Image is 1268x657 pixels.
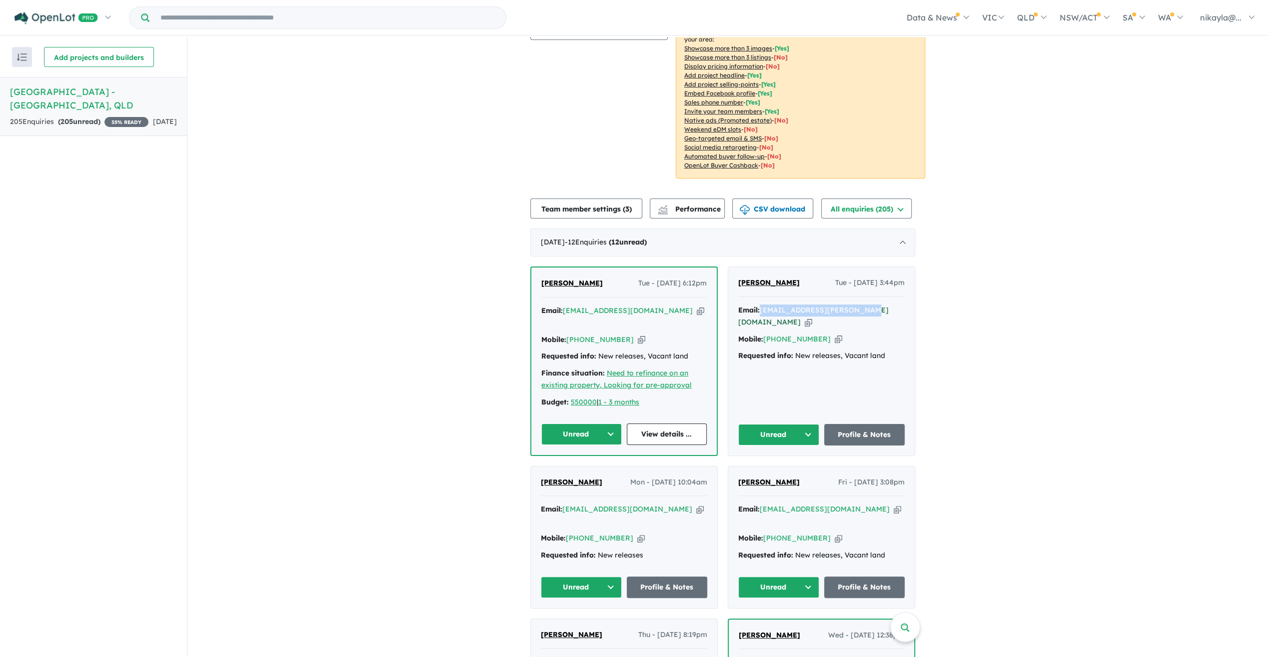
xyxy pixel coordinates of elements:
div: New releases, Vacant land [738,350,905,362]
a: [EMAIL_ADDRESS][DOMAIN_NAME] [760,504,890,513]
button: Performance [650,198,725,218]
span: [ Yes ] [765,107,779,115]
strong: Requested info: [738,550,793,559]
strong: Email: [738,504,760,513]
span: [ Yes ] [775,44,789,52]
span: Tue - [DATE] 3:44pm [835,277,905,289]
div: New releases [541,549,707,561]
button: Team member settings (3) [530,198,642,218]
span: 205 [60,117,73,126]
a: Profile & Notes [627,576,708,598]
button: Copy [894,504,901,514]
span: 12 [611,237,619,246]
span: Tue - [DATE] 6:12pm [638,277,707,289]
span: [No] [767,152,781,160]
a: [PHONE_NUMBER] [763,334,831,343]
button: All enquiries (205) [821,198,912,218]
span: [PERSON_NAME] [541,630,602,639]
u: Add project headline [684,71,745,79]
span: [PERSON_NAME] [541,477,602,486]
u: Weekend eDM slots [684,125,741,133]
a: [PERSON_NAME] [541,629,602,641]
button: Copy [805,317,812,327]
a: [PHONE_NUMBER] [566,533,633,542]
a: [EMAIL_ADDRESS][DOMAIN_NAME] [562,504,692,513]
strong: Requested info: [541,351,596,360]
div: New releases, Vacant land [738,549,905,561]
span: [ No ] [766,62,780,70]
strong: Email: [541,504,562,513]
strong: Finance situation: [541,368,605,377]
strong: Requested info: [738,351,793,360]
span: Wed - [DATE] 12:38pm [828,629,904,641]
a: [PERSON_NAME] [541,277,603,289]
span: [ Yes ] [746,98,760,106]
button: Copy [696,504,704,514]
a: [PHONE_NUMBER] [566,335,634,344]
u: Automated buyer follow-up [684,152,765,160]
a: [PERSON_NAME] [541,476,602,488]
u: Sales phone number [684,98,743,106]
span: [No] [744,125,758,133]
span: [ Yes ] [747,71,762,79]
strong: Email: [541,306,563,315]
span: [PERSON_NAME] [738,477,800,486]
img: sort.svg [17,53,27,61]
strong: Requested info: [541,550,596,559]
button: Copy [835,533,842,543]
a: [PERSON_NAME] [738,476,800,488]
span: [DATE] [153,117,177,126]
u: Geo-targeted email & SMS [684,134,762,142]
button: Copy [697,305,704,316]
span: [PERSON_NAME] [738,278,800,287]
strong: Mobile: [541,533,566,542]
u: Display pricing information [684,62,763,70]
button: CSV download [732,198,813,218]
div: New releases, Vacant land [541,350,707,362]
span: 35 % READY [104,117,148,127]
a: [EMAIL_ADDRESS][DOMAIN_NAME] [563,306,693,315]
span: [PERSON_NAME] [739,630,800,639]
strong: Budget: [541,397,569,406]
button: Copy [638,334,645,345]
u: Add project selling-points [684,80,759,88]
a: 1 - 3 months [598,397,639,406]
img: download icon [740,205,750,215]
span: - 12 Enquir ies [565,237,647,246]
strong: Mobile: [738,334,763,343]
span: Performance [659,204,721,213]
input: Try estate name, suburb, builder or developer [151,7,504,28]
div: | [541,396,707,408]
span: Fri - [DATE] 3:08pm [838,476,905,488]
a: 550000 [571,397,597,406]
strong: ( unread) [609,237,647,246]
a: [PERSON_NAME] [738,277,800,289]
a: Profile & Notes [824,576,905,598]
img: line-chart.svg [658,205,667,210]
u: Showcase more than 3 listings [684,53,771,61]
a: Profile & Notes [824,424,905,445]
u: Social media retargeting [684,143,757,151]
button: Copy [637,533,645,543]
strong: Mobile: [541,335,566,344]
u: Native ads (Promoted estate) [684,116,772,124]
span: [No] [774,116,788,124]
span: Thu - [DATE] 8:19pm [638,629,707,641]
button: Unread [541,576,622,598]
img: bar-chart.svg [658,208,668,214]
span: 3 [625,204,629,213]
span: [No] [761,161,775,169]
u: OpenLot Buyer Cashback [684,161,758,169]
a: Need to refinance on an existing property, Looking for pre-approval [541,368,692,389]
u: Embed Facebook profile [684,89,755,97]
a: View details ... [627,423,707,445]
div: [DATE] [530,228,915,256]
a: [PHONE_NUMBER] [763,533,831,542]
button: Unread [541,423,622,445]
u: Showcase more than 3 images [684,44,772,52]
span: [PERSON_NAME] [541,278,603,287]
a: [PERSON_NAME] [739,629,800,641]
